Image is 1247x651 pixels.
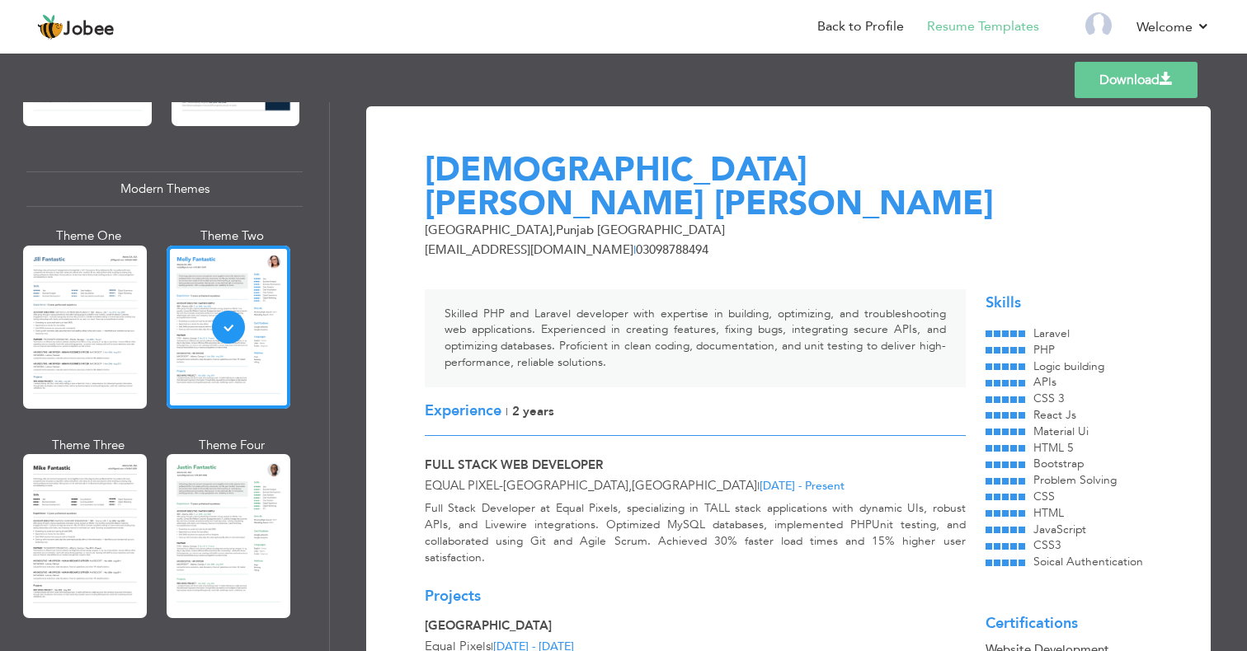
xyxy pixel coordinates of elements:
[986,613,1078,634] span: Certifications
[425,500,966,565] p: Full Stack Developer at Equal Pixels, specializing in TALL stack applications with dynamic UIs, r...
[170,437,294,454] div: Theme Four
[425,617,552,634] span: [GEOGRAPHIC_DATA]
[37,14,115,40] a: Jobee
[1033,537,1061,553] span: CSS3
[506,404,508,419] span: |
[1033,440,1074,456] span: HTML 5
[37,14,64,40] img: jobee.io
[64,21,115,39] span: Jobee
[553,222,556,238] span: ,
[499,477,503,494] span: -
[636,241,708,258] span: 03098788494
[170,227,294,245] div: Theme Two
[927,17,1039,36] a: Resume Templates
[26,227,150,245] div: Theme One
[1033,505,1064,521] span: HTML
[1075,62,1198,98] a: Download
[26,171,303,207] div: Modern Themes
[1085,12,1112,39] img: Profile Img
[986,293,1152,314] div: Skills
[26,437,150,454] div: Theme Three
[1033,325,1070,341] span: Laravel
[1033,554,1143,569] span: Soical Authentication
[425,477,499,494] span: Equal Pixel
[503,477,628,494] span: [GEOGRAPHIC_DATA]
[425,289,966,387] div: Skilled PHP and Laravel developer with expertise in building, optimizing, and troubleshooting web...
[1033,424,1089,439] span: Material Ui
[1033,358,1104,374] span: Logic building
[425,400,501,421] span: Experience
[632,477,757,494] span: [GEOGRAPHIC_DATA]
[1033,489,1055,504] span: CSS
[628,477,632,494] span: ,
[1033,472,1117,488] span: Problem Solving
[633,241,636,258] span: |
[1033,391,1065,406] span: CSS 3
[1033,374,1056,390] span: APIs
[817,17,904,36] a: Back to Profile
[1136,17,1210,37] a: Welcome
[425,457,603,473] span: Full Stack Web Developer
[425,241,633,258] span: [EMAIL_ADDRESS][DOMAIN_NAME]
[415,153,1038,220] div: [DEMOGRAPHIC_DATA][PERSON_NAME] [PERSON_NAME]
[512,403,554,419] span: 2 Years
[760,478,845,494] span: [DATE] - Present
[1033,342,1055,358] span: PHP
[1033,407,1076,423] span: React Js
[425,586,481,607] span: Projects
[425,222,725,238] span: [GEOGRAPHIC_DATA] Punjab [GEOGRAPHIC_DATA]
[1033,522,1086,537] span: JavaScript
[1033,456,1084,471] span: Bootstrap
[757,478,760,494] span: |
